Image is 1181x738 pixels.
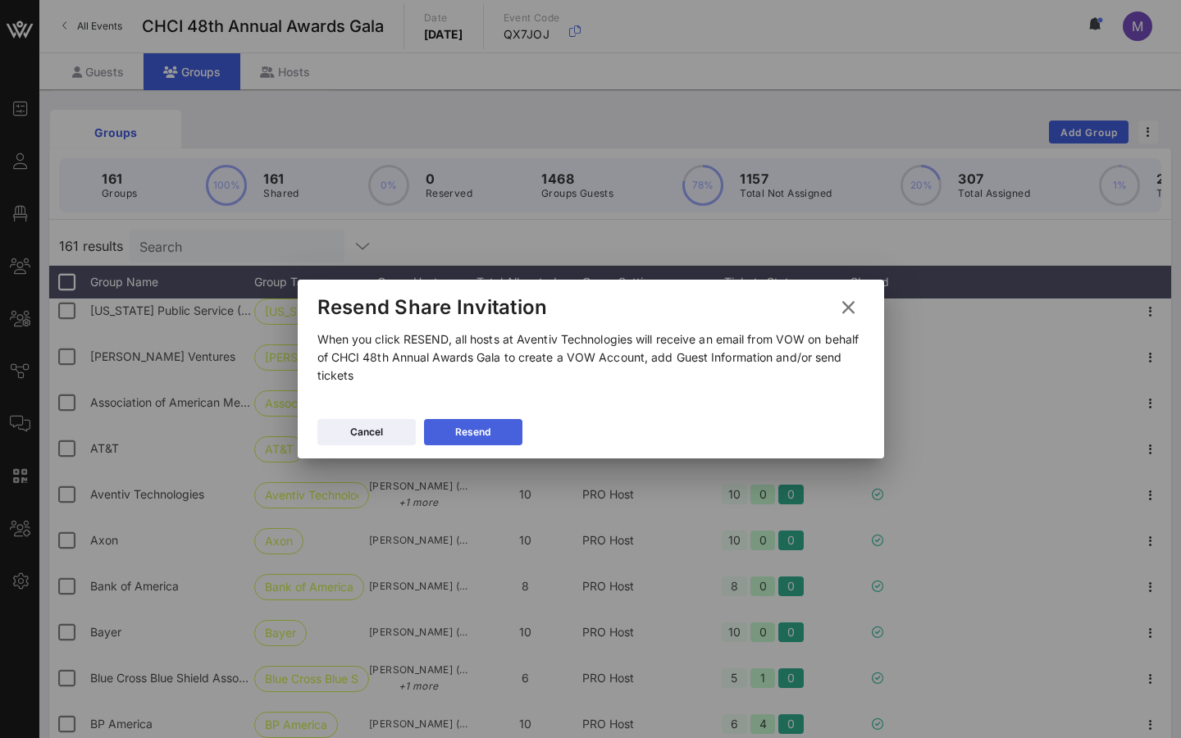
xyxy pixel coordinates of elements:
div: Resend Share Invitation [317,295,548,320]
p: When you click RESEND, all hosts at Aventiv Technologies will receive an email from VOW on behalf... [317,330,864,385]
button: Cancel [317,419,416,445]
div: Resend [455,424,490,440]
button: Resend [424,419,522,445]
div: Cancel [350,424,383,440]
